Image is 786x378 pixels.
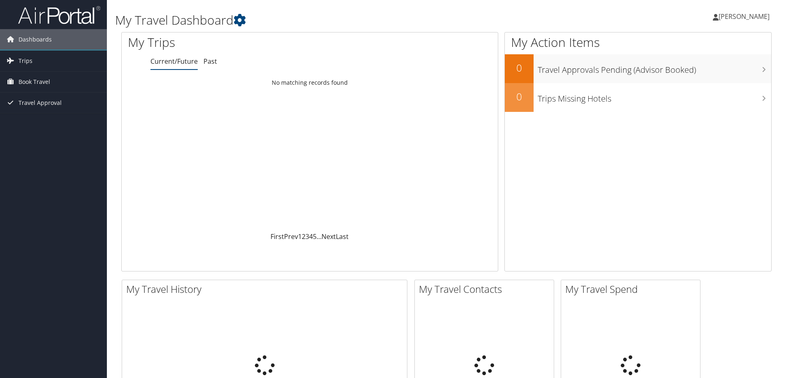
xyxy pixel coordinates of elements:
[309,232,313,241] a: 4
[321,232,336,241] a: Next
[719,12,770,21] span: [PERSON_NAME]
[538,60,771,76] h3: Travel Approvals Pending (Advisor Booked)
[302,232,305,241] a: 2
[284,232,298,241] a: Prev
[18,5,100,25] img: airportal-logo.png
[505,90,534,104] h2: 0
[305,232,309,241] a: 3
[122,75,498,90] td: No matching records found
[18,93,62,113] span: Travel Approval
[115,12,557,29] h1: My Travel Dashboard
[336,232,349,241] a: Last
[505,34,771,51] h1: My Action Items
[419,282,554,296] h2: My Travel Contacts
[505,83,771,112] a: 0Trips Missing Hotels
[505,54,771,83] a: 0Travel Approvals Pending (Advisor Booked)
[128,34,335,51] h1: My Trips
[270,232,284,241] a: First
[713,4,778,29] a: [PERSON_NAME]
[126,282,407,296] h2: My Travel History
[505,61,534,75] h2: 0
[18,51,32,71] span: Trips
[317,232,321,241] span: …
[298,232,302,241] a: 1
[538,89,771,104] h3: Trips Missing Hotels
[150,57,198,66] a: Current/Future
[313,232,317,241] a: 5
[203,57,217,66] a: Past
[565,282,700,296] h2: My Travel Spend
[18,72,50,92] span: Book Travel
[18,29,52,50] span: Dashboards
